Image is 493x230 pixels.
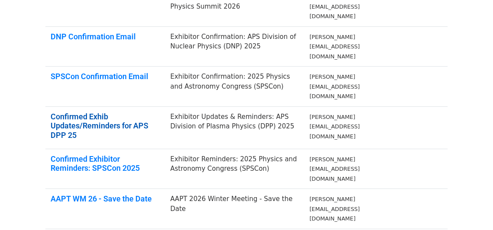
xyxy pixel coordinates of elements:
[51,72,148,81] a: SPSCon Confirmation Email
[165,26,304,67] td: Exhibitor Confirmation: APS Division of Nuclear Physics (DNP) 2025
[310,73,360,99] small: [PERSON_NAME][EMAIL_ADDRESS][DOMAIN_NAME]
[310,114,360,140] small: [PERSON_NAME][EMAIL_ADDRESS][DOMAIN_NAME]
[165,106,304,149] td: Exhibitor Updates & Reminders: APS Division of Plasma Physics (DPP) 2025
[310,34,360,60] small: [PERSON_NAME][EMAIL_ADDRESS][DOMAIN_NAME]
[165,149,304,189] td: Exhibitor Reminders: 2025 Physics and Astronomy Congress (SPSCon)
[165,189,304,229] td: AAPT 2026 Winter Meeting - Save the Date
[165,67,304,107] td: Exhibitor Confirmation: 2025 Physics and Astronomy Congress (SPSCon)
[310,156,360,182] small: [PERSON_NAME][EMAIL_ADDRESS][DOMAIN_NAME]
[51,32,136,41] a: DNP Confirmation Email
[51,154,140,173] a: Confirmed Exhibitor Reminders: SPSCon 2025
[51,112,148,140] a: Confirmed Exhib Updates/Reminders for APS DPP 25
[450,188,493,230] iframe: Chat Widget
[310,196,360,222] small: [PERSON_NAME][EMAIL_ADDRESS][DOMAIN_NAME]
[51,194,152,203] a: AAPT WM 26 - Save the Date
